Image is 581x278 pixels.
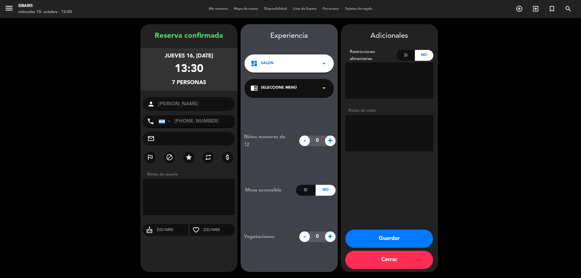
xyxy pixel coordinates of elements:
[320,60,328,67] i: arrow_drop_down
[415,50,433,61] div: No
[345,30,433,42] div: Adicionales
[147,135,155,142] i: mail_outline
[239,233,296,241] div: Vegetarianos
[325,231,336,242] span: +
[147,118,154,125] i: phone
[345,251,433,269] button: Cerrar
[185,154,192,161] i: star
[159,116,173,127] div: Argentina: +54
[203,226,235,234] input: DD/MM
[18,9,72,15] div: miércoles 15. octubre - 12:00
[189,226,203,234] i: favorite_border
[342,7,376,11] span: Tarjetas de regalo
[239,133,296,149] div: Niños menores de 12
[296,185,316,196] div: Si
[320,84,328,92] i: arrow_drop_down
[299,136,310,146] span: -
[166,154,173,161] i: block
[261,7,290,11] span: Disponibilidad
[5,4,14,13] i: menu
[251,84,258,92] i: chrome_reader_mode
[140,30,238,42] div: Reserva confirmada
[548,5,556,12] i: turned_in_not
[143,226,156,234] i: cake
[172,78,206,87] div: 7 personas
[224,154,231,161] i: attach_money
[299,231,310,242] span: -
[532,5,539,12] i: exit_to_app
[516,5,523,12] i: add_circle_outline
[261,85,297,91] span: Seleccione Menú
[156,226,189,234] input: DD/MM
[241,30,338,42] div: Experiencia
[18,3,72,9] div: sibaris
[147,100,155,108] i: person
[565,5,572,12] i: search
[290,7,320,11] span: Lista de Espera
[320,7,342,11] span: Pre-acceso
[396,50,415,61] div: Si
[146,154,154,161] i: outlined_flag
[144,171,238,178] div: Notas de usuario
[325,136,336,146] span: +
[241,186,296,194] div: Mesa accessible
[205,154,212,161] i: repeat
[206,7,231,11] span: Mis reservas
[345,48,397,62] div: Restricciones alimentarias
[165,52,213,61] div: jueves 16, [DATE]
[316,185,335,196] div: No
[345,230,433,248] button: Guardar
[231,7,261,11] span: Mapa de mesas
[261,61,274,67] span: SALON
[251,60,258,67] i: dashboard
[345,107,433,114] div: Notas de visita
[175,61,203,78] div: 13:30
[5,4,14,15] button: menu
